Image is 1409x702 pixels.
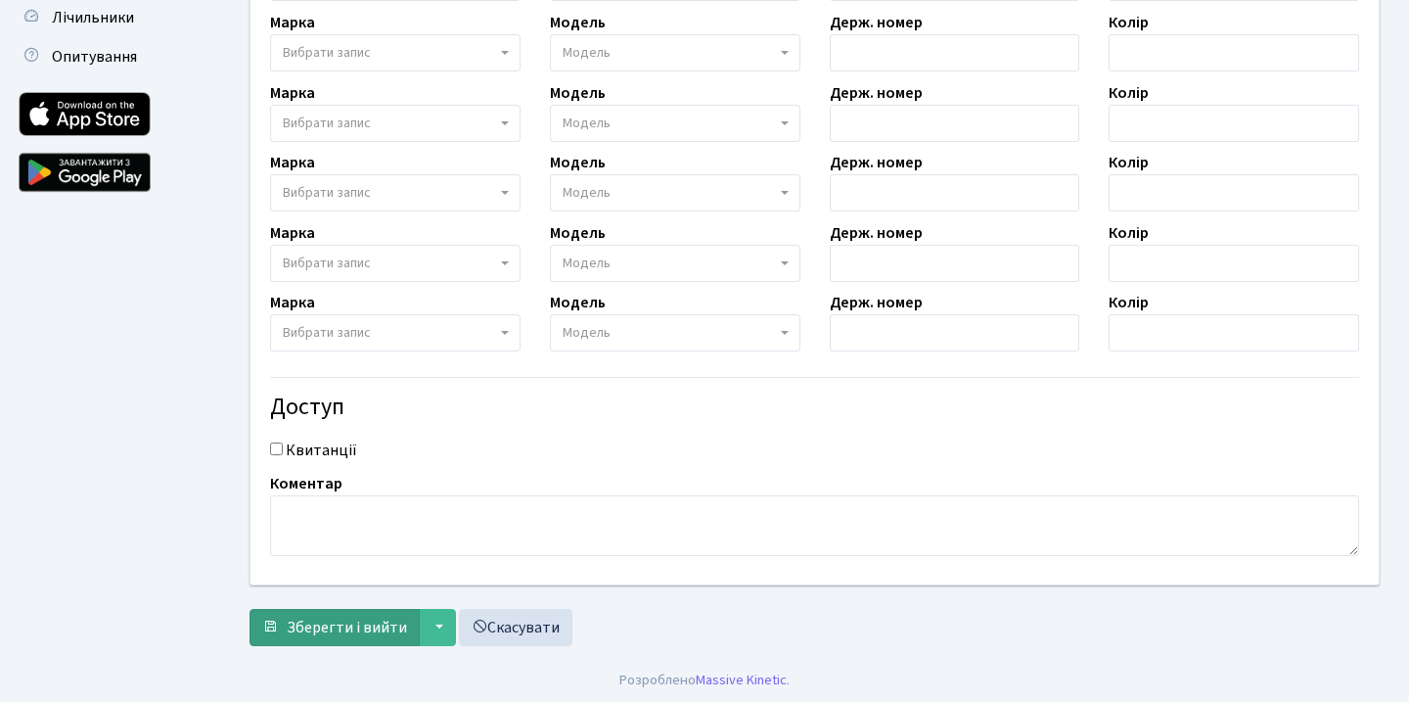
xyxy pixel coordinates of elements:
[1109,11,1149,34] label: Колір
[52,7,134,28] span: Лічильники
[563,323,611,343] span: Модель
[830,221,923,245] label: Держ. номер
[283,254,371,273] span: Вибрати запис
[563,254,611,273] span: Модель
[283,114,371,133] span: Вибрати запис
[619,670,790,691] div: Розроблено .
[696,670,787,690] a: Massive Kinetic
[830,151,923,174] label: Держ. номер
[270,81,315,105] label: Марка
[550,151,606,174] label: Модель
[830,11,923,34] label: Держ. номер
[270,394,1359,422] h4: Доступ
[270,221,315,245] label: Марка
[283,183,371,203] span: Вибрати запис
[270,151,315,174] label: Марка
[270,291,315,314] label: Марка
[1109,221,1149,245] label: Колір
[459,609,572,646] a: Скасувати
[563,183,611,203] span: Модель
[563,114,611,133] span: Модель
[550,221,606,245] label: Модель
[283,323,371,343] span: Вибрати запис
[1109,151,1149,174] label: Колір
[1109,291,1149,314] label: Колір
[52,46,137,68] span: Опитування
[830,81,923,105] label: Держ. номер
[830,291,923,314] label: Держ. номер
[270,472,342,495] label: Коментар
[10,37,205,76] a: Опитування
[286,439,357,462] label: Квитанції
[250,609,420,646] button: Зберегти і вийти
[270,11,315,34] label: Марка
[563,43,611,63] span: Модель
[283,43,371,63] span: Вибрати запис
[287,617,407,638] span: Зберегти і вийти
[550,11,606,34] label: Модель
[1109,81,1149,105] label: Колір
[550,81,606,105] label: Модель
[550,291,606,314] label: Модель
